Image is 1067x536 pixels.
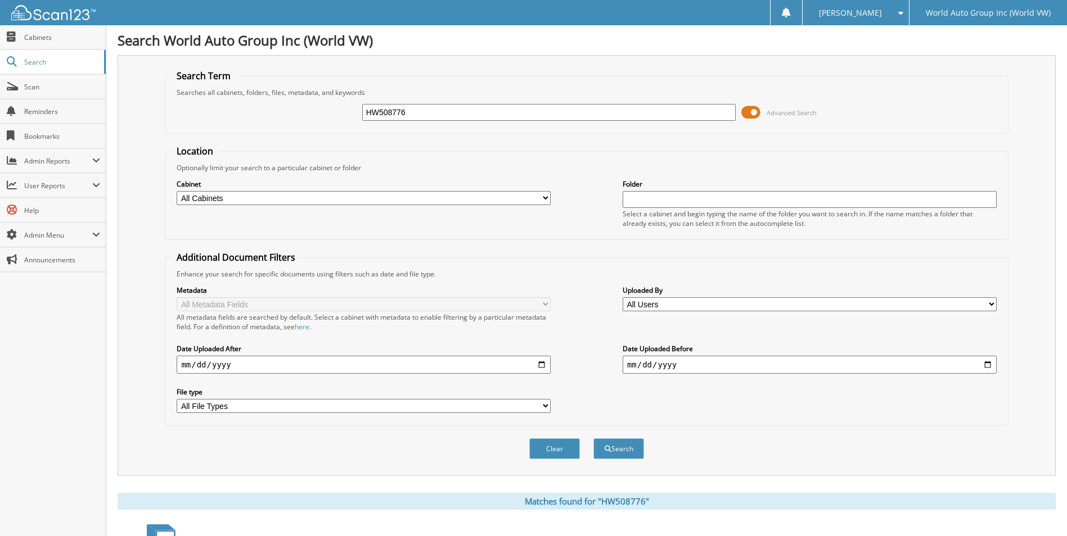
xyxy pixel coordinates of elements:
span: Bookmarks [24,131,100,141]
h1: Search World Auto Group Inc (World VW) [118,31,1056,49]
legend: Search Term [171,70,236,82]
span: Announcements [24,255,100,265]
div: Enhance your search for specific documents using filters such as date and file type. [171,269,1002,279]
a: here [295,322,309,331]
div: All metadata fields are searched by default. Select a cabinet with metadata to enable filtering b... [177,312,551,331]
label: Folder [623,179,997,189]
span: Advanced Search [767,108,817,117]
span: Reminders [24,107,100,116]
label: Uploaded By [623,285,997,295]
span: Scan [24,82,100,92]
span: World Auto Group Inc (World VW) [926,10,1051,16]
span: [PERSON_NAME] [819,10,882,16]
button: Clear [529,438,580,459]
div: Searches all cabinets, folders, files, metadata, and keywords [171,88,1002,97]
div: Optionally limit your search to a particular cabinet or folder [171,163,1002,172]
label: Date Uploaded After [177,344,551,353]
span: Cabinets [24,33,100,42]
legend: Additional Document Filters [171,251,301,264]
legend: Location [171,145,219,157]
button: Search [593,438,644,459]
label: File type [177,387,551,397]
span: Search [24,57,98,67]
div: Select a cabinet and begin typing the name of the folder you want to search in. If the name match... [623,209,997,228]
input: start [177,356,551,374]
div: Matches found for "HW508776" [118,493,1056,510]
label: Date Uploaded Before [623,344,997,353]
span: User Reports [24,181,92,190]
img: scan123-logo-white.svg [11,5,96,20]
input: end [623,356,997,374]
label: Metadata [177,285,551,295]
span: Admin Menu [24,230,92,240]
label: Cabinet [177,179,551,189]
span: Help [24,206,100,215]
span: Admin Reports [24,156,92,166]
